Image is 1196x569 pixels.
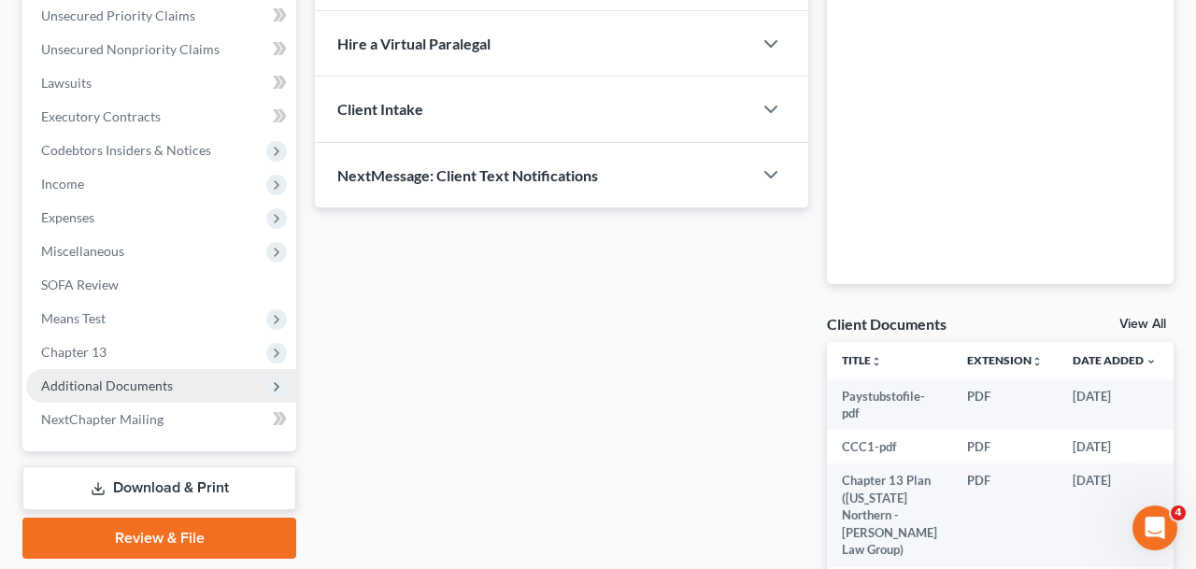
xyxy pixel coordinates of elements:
iframe: Intercom live chat [1132,505,1177,550]
span: NextChapter Mailing [41,411,164,427]
a: Download & Print [22,466,296,510]
span: Hire a Virtual Paralegal [337,35,491,52]
span: Miscellaneous [41,243,124,259]
span: Unsecured Nonpriority Claims [41,41,220,57]
td: PDF [952,430,1058,463]
a: Review & File [22,518,296,559]
div: Client Documents [827,314,947,334]
i: unfold_more [871,356,882,367]
i: unfold_more [1032,356,1043,367]
a: SOFA Review [26,268,296,302]
span: Expenses [41,209,94,225]
a: Extensionunfold_more [967,353,1043,367]
a: View All [1119,318,1166,331]
td: [DATE] [1058,463,1172,566]
span: Income [41,176,84,192]
span: NextMessage: Client Text Notifications [337,166,598,184]
a: Lawsuits [26,66,296,100]
td: Chapter 13 Plan ([US_STATE] Northern - [PERSON_NAME] Law Group) [827,463,952,566]
span: Additional Documents [41,377,173,393]
a: Titleunfold_more [842,353,882,367]
td: [DATE] [1058,430,1172,463]
a: NextChapter Mailing [26,403,296,436]
span: SOFA Review [41,277,119,292]
td: [DATE] [1058,379,1172,431]
span: Executory Contracts [41,108,161,124]
span: Client Intake [337,100,423,118]
a: Executory Contracts [26,100,296,134]
span: 4 [1171,505,1186,520]
span: Means Test [41,310,106,326]
td: CCC1-pdf [827,430,952,463]
span: Unsecured Priority Claims [41,7,195,23]
a: Date Added expand_more [1073,353,1157,367]
td: Paystubstofile-pdf [827,379,952,431]
span: Lawsuits [41,75,92,91]
a: Unsecured Nonpriority Claims [26,33,296,66]
span: Codebtors Insiders & Notices [41,142,211,158]
i: expand_more [1146,356,1157,367]
td: PDF [952,463,1058,566]
td: PDF [952,379,1058,431]
span: Chapter 13 [41,344,107,360]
